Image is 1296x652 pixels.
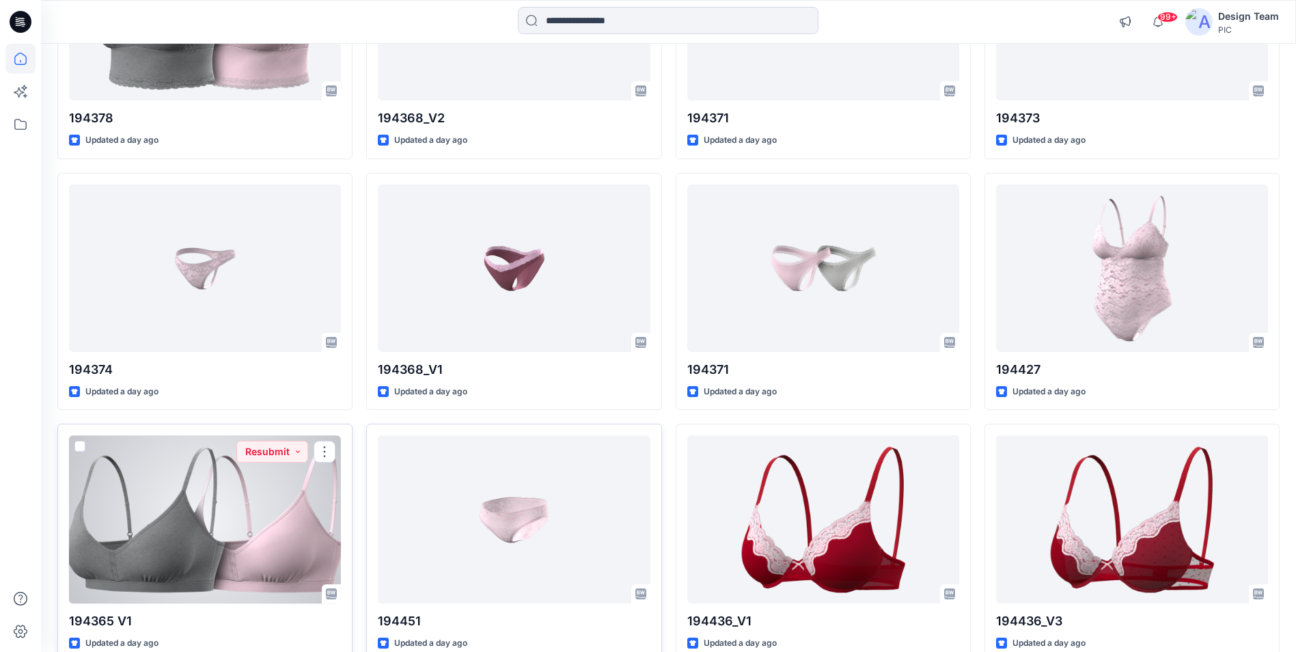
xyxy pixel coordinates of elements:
p: Updated a day ago [1012,636,1086,651]
a: 194451 [378,435,650,603]
a: 194436_V3 [996,435,1268,603]
p: Updated a day ago [1012,133,1086,148]
p: Updated a day ago [704,636,777,651]
p: Updated a day ago [85,636,158,651]
p: Updated a day ago [85,385,158,399]
p: Updated a day ago [394,636,467,651]
p: 194371 [687,109,959,128]
div: PIC [1218,25,1279,35]
a: 194368_V1 [378,185,650,352]
a: 194365 V1 [69,435,341,603]
p: 194436_V3 [996,612,1268,631]
a: 194374 [69,185,341,352]
p: 194368_V2 [378,109,650,128]
div: Design Team [1218,8,1279,25]
p: 194365 V1 [69,612,341,631]
p: Updated a day ago [85,133,158,148]
p: Updated a day ago [1012,385,1086,399]
p: Updated a day ago [394,133,467,148]
a: 194436_V1 [687,435,959,603]
a: 194371 [687,185,959,352]
p: 194427 [996,360,1268,379]
p: 194451 [378,612,650,631]
p: 194374 [69,360,341,379]
p: 194371 [687,360,959,379]
p: 194373 [996,109,1268,128]
p: Updated a day ago [394,385,467,399]
p: Updated a day ago [704,385,777,399]
a: 194427 [996,185,1268,352]
p: Updated a day ago [704,133,777,148]
p: 194368_V1 [378,360,650,379]
p: 194378 [69,109,341,128]
p: 194436_V1 [687,612,959,631]
span: 99+ [1157,12,1178,23]
img: avatar [1185,8,1213,36]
